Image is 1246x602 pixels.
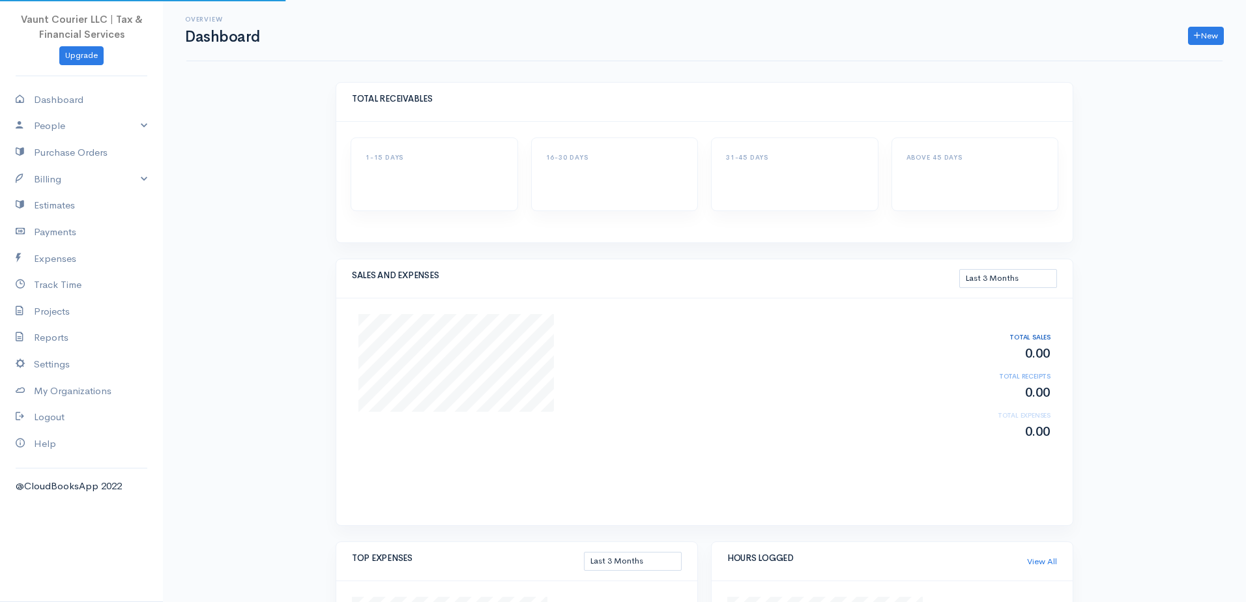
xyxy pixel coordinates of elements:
h5: TOP EXPENSES [352,554,584,563]
a: New [1188,27,1224,46]
div: @CloudBooksApp 2022 [16,479,147,494]
h6: ABOVE 45 DAYS [906,154,1044,161]
h6: 1-15 DAYS [366,154,503,161]
h6: TOTAL RECEIPTS [946,373,1050,380]
h6: 16-30 DAYS [546,154,684,161]
a: Upgrade [59,46,104,65]
a: View All [1027,555,1057,568]
h2: 0.00 [946,425,1050,439]
h6: TOTAL EXPENSES [946,412,1050,419]
h5: TOTAL RECEIVABLES [352,94,1057,104]
h2: 0.00 [946,386,1050,400]
span: Vaunt Courier LLC | Tax & Financial Services [21,13,143,40]
h6: 31-45 DAYS [726,154,863,161]
h1: Dashboard [185,29,260,45]
h5: HOURS LOGGED [727,554,1027,563]
h6: TOTAL SALES [946,334,1050,341]
h6: Overview [185,16,260,23]
h5: SALES AND EXPENSES [352,271,959,280]
h2: 0.00 [946,347,1050,361]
